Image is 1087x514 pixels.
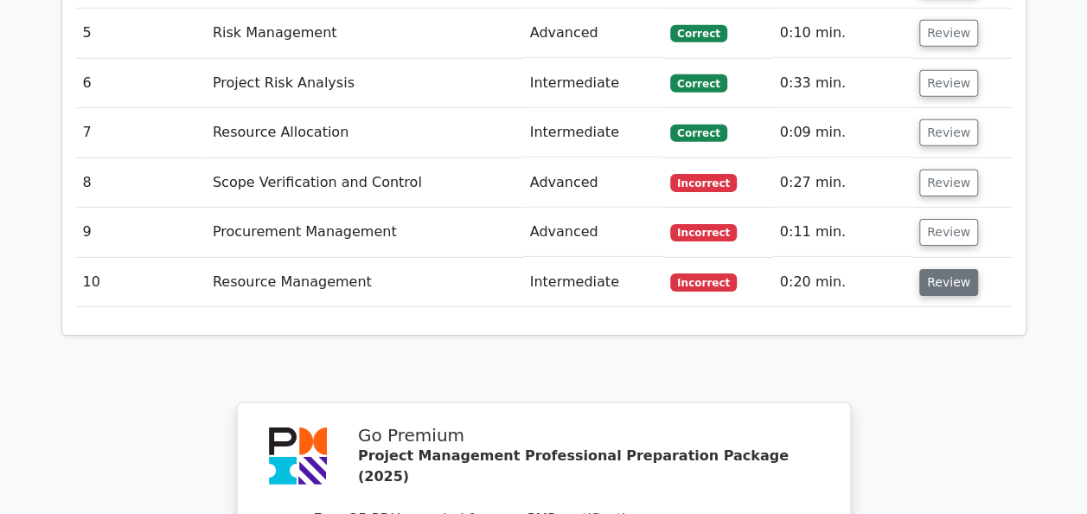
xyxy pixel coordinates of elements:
span: Incorrect [670,174,737,191]
td: Advanced [523,208,664,257]
td: 8 [76,158,206,208]
td: 6 [76,59,206,108]
button: Review [919,170,978,196]
button: Review [919,219,978,246]
span: Correct [670,25,726,42]
span: Incorrect [670,273,737,291]
td: Resource Allocation [206,108,523,157]
span: Correct [670,125,726,142]
td: 0:27 min. [773,158,912,208]
td: Risk Management [206,9,523,58]
td: Intermediate [523,108,664,157]
td: Scope Verification and Control [206,158,523,208]
button: Review [919,20,978,47]
td: Intermediate [523,59,664,108]
td: 0:10 min. [773,9,912,58]
td: Advanced [523,9,664,58]
button: Review [919,269,978,296]
td: 0:20 min. [773,258,912,307]
button: Review [919,70,978,97]
td: Resource Management [206,258,523,307]
td: 9 [76,208,206,257]
td: Intermediate [523,258,664,307]
td: Project Risk Analysis [206,59,523,108]
td: Procurement Management [206,208,523,257]
td: 5 [76,9,206,58]
td: 10 [76,258,206,307]
td: Advanced [523,158,664,208]
span: Incorrect [670,224,737,241]
td: 0:33 min. [773,59,912,108]
td: 0:11 min. [773,208,912,257]
td: 0:09 min. [773,108,912,157]
button: Review [919,119,978,146]
span: Correct [670,74,726,92]
td: 7 [76,108,206,157]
